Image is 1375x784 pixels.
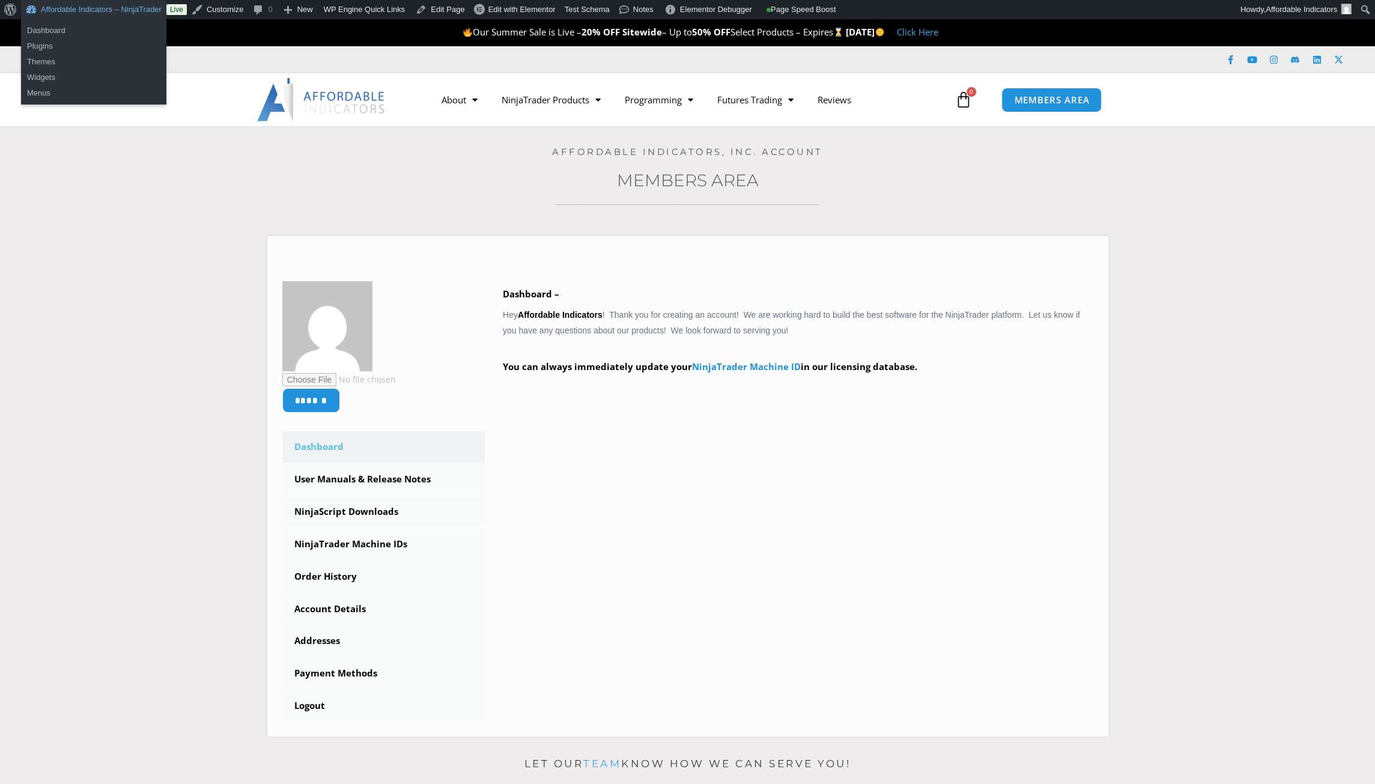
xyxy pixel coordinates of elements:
[267,755,1108,774] p: Let our know how we can serve you!
[429,86,952,114] nav: Menu
[282,625,485,657] a: Addresses
[1014,96,1089,105] span: MEMBERS AREA
[282,281,372,371] img: f76b2c954c91ccb298ea17e82a9e6c3d168cdca6d2be3a111b29e2d6aa75f91f
[692,360,801,372] a: NinjaTrader Machine ID
[617,170,759,190] a: Members Area
[429,86,490,114] a: About
[282,431,485,463] a: Dashboard
[692,26,730,38] strong: 50% OFF
[282,464,485,495] a: User Manuals & Release Notes
[937,82,990,117] a: 0
[257,78,386,121] img: LogoAI | Affordable Indicators – NinjaTrader
[490,86,613,114] a: NinjaTrader Products
[705,86,806,114] a: Futures Trading
[503,286,1093,392] div: Hey ! Thank you for creating an account! We are working hard to build the best software for the N...
[897,26,938,38] a: Click Here
[581,26,620,38] strong: 20% OFF
[21,70,166,85] a: Widgets
[875,28,884,37] img: 🌞
[967,87,976,97] span: 0
[846,26,885,38] strong: [DATE]
[282,496,485,527] a: NinjaScript Downloads
[282,658,485,689] a: Payment Methods
[178,53,359,65] iframe: Customer reviews powered by Trustpilot
[518,310,603,320] strong: Affordable Indicators
[613,86,705,114] a: Programming
[503,288,559,300] b: Dashboard –
[834,28,843,37] img: ⌛
[552,146,823,157] a: Affordable Indicators, Inc. Account
[1001,88,1102,112] a: MEMBERS AREA
[583,758,621,770] a: team
[166,4,187,15] a: Live
[282,594,485,625] a: Account Details
[488,5,556,14] span: Edit with Elementor
[282,690,485,722] a: Logout
[463,26,846,38] span: Our Summer Sale is Live – – Up to Select Products – Expires
[21,23,166,38] a: Dashboard
[21,38,166,54] a: Plugins
[21,54,166,70] a: Themes
[21,50,166,105] ul: Affordable Indicators – NinjaTrader
[1266,5,1337,14] span: Affordable Indicators
[622,26,662,38] strong: Sitewide
[21,19,166,58] ul: Affordable Indicators – NinjaTrader
[282,529,485,560] a: NinjaTrader Machine IDs
[21,85,166,101] a: Menus
[806,86,863,114] a: Reviews
[282,431,485,722] nav: Account pages
[282,561,485,592] a: Order History
[503,360,917,372] strong: You can always immediately update your in our licensing database.
[463,28,472,37] img: 🔥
